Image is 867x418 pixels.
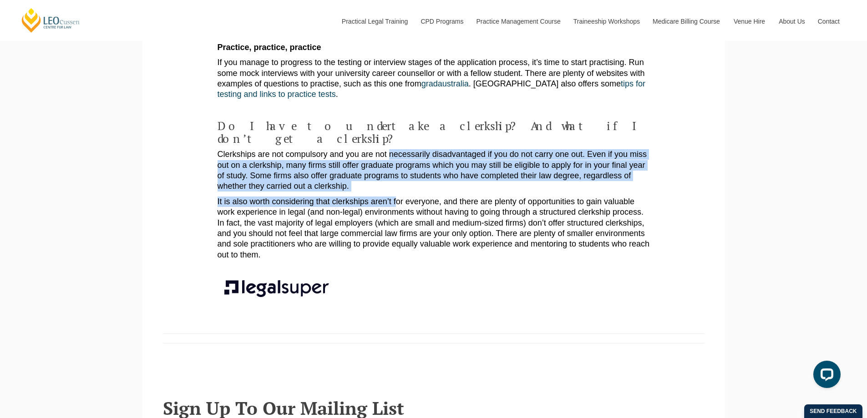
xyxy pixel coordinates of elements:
p: It is also worth considering that clerkships aren’t for everyone, and there are plenty of opportu... [218,196,650,260]
iframe: LiveChat chat widget [806,357,844,395]
a: gradaustralia [421,79,469,88]
a: Medicare Billing Course [646,2,727,41]
a: Contact [811,2,847,41]
a: About Us [772,2,811,41]
p: Clerkships are not compulsory and you are not necessarily disadvantaged if you do not carry one o... [218,149,650,192]
a: CPD Programs [414,2,469,41]
a: Practical Legal Training [335,2,414,41]
h4: Do I have to undertake a clerkship? And what if I don’t get a clerkship? [218,120,650,145]
p: If you manage to progress to the testing or interview stages of the application process, it’s tim... [218,57,650,100]
a: Practice Management Course [470,2,567,41]
a: Traineeship Workshops [567,2,646,41]
a: Venue Hire [727,2,772,41]
strong: Practice, practice, practice [218,43,321,52]
h2: Sign Up To Our Mailing List [163,398,705,418]
a: [PERSON_NAME] Centre for Law [20,7,81,33]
